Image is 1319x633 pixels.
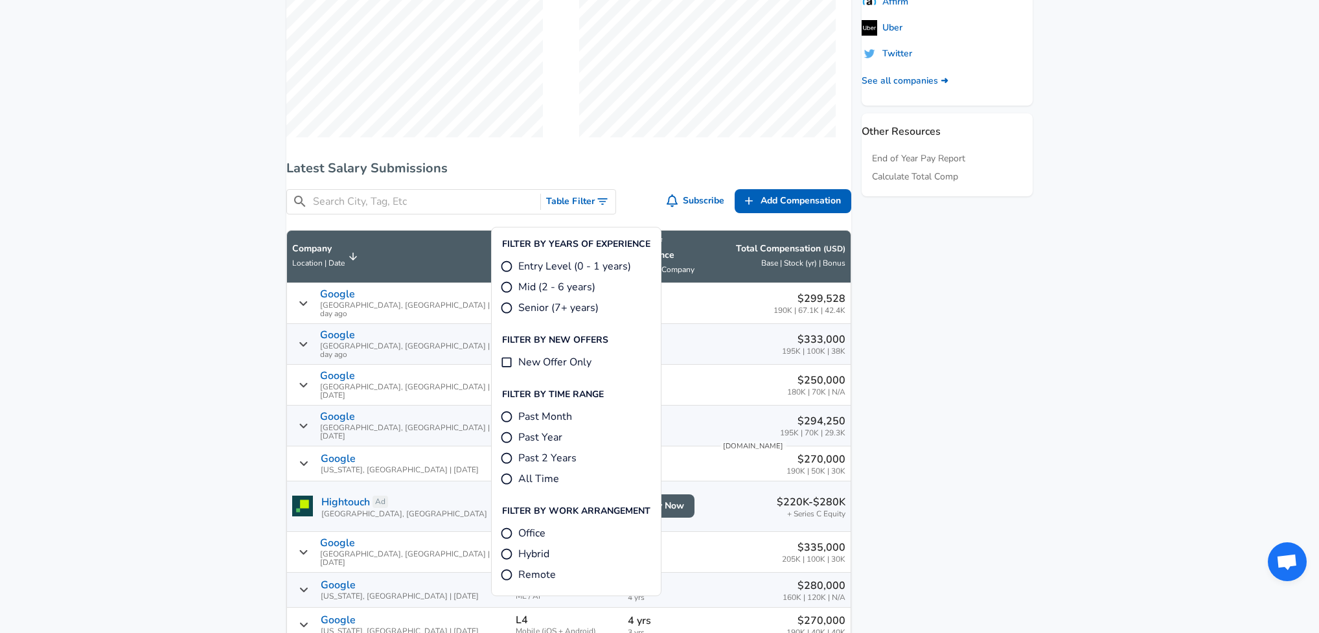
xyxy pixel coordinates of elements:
p: $280,000 [783,578,845,593]
span: All Time [518,471,559,487]
p: 4 yrs [628,613,709,628]
span: 6 yrs [628,347,709,356]
p: $270,000 [786,452,845,467]
span: [GEOGRAPHIC_DATA], [GEOGRAPHIC_DATA] [321,510,487,518]
p: $250,000 [787,373,845,388]
p: L4 [516,614,528,626]
span: [GEOGRAPHIC_DATA], [GEOGRAPHIC_DATA] | a day ago [320,301,506,318]
span: [GEOGRAPHIC_DATA], [GEOGRAPHIC_DATA] | a day ago [320,342,506,359]
span: New Offer Only [518,354,591,370]
p: Other Resources [862,113,1033,139]
p: $299,528 [774,291,845,306]
p: Google [320,370,355,382]
p: Filter By New Offers [502,334,608,347]
input: Search City, Tag, Etc [313,194,535,210]
p: Company [292,242,345,255]
p: 4 yrs [628,291,709,306]
p: Google [321,614,356,626]
span: Entry Level (0 - 1 years) [518,259,631,274]
span: [US_STATE], [GEOGRAPHIC_DATA] | [DATE] [321,592,479,601]
span: 205K | 100K | 30K [782,555,845,564]
img: hightouchlogo.png [292,496,313,516]
p: Filter By Time Range [502,388,604,401]
span: [GEOGRAPHIC_DATA], [GEOGRAPHIC_DATA] | [DATE] [320,383,505,400]
p: 5 yrs [628,452,709,467]
span: 3 yrs [628,467,709,476]
p: 4 yrs [628,578,709,593]
span: Past Month [518,409,572,424]
span: 190K | 50K | 30K [786,467,845,476]
div: Open chat [1268,542,1307,581]
p: Total Compensation [736,242,845,255]
p: 7 yrs [628,540,709,555]
span: 4 yrs [628,306,709,315]
p: $220K-$280K [777,494,845,510]
p: Google [321,453,356,465]
a: Hightouch [321,494,370,510]
p: Filter By Years Of Experience [502,238,650,251]
span: 6 yrs [628,388,709,397]
p: Google [320,537,355,549]
p: Years of Experience [628,236,709,262]
span: ML / AI [516,592,617,601]
img: uberlogo.png [862,20,877,36]
button: Subscribe [664,189,730,213]
span: 0 yrs [628,429,709,437]
button: (USD) [823,244,845,255]
span: [US_STATE], [GEOGRAPHIC_DATA] | [DATE] [321,466,479,474]
span: Location | Date [292,258,345,268]
span: Base | Stock (yr) | Bonus [761,258,845,268]
p: $335,000 [782,540,845,555]
span: 195K | 100K | 38K [782,347,845,356]
p: $333,000 [782,332,845,347]
span: Office [518,525,545,541]
span: Total Compensation (USD) Base | Stock (yr) | Bonus [719,242,845,271]
span: Senior (7+ years) [518,300,599,316]
span: 195K | 70K | 29.3K [780,429,845,437]
p: Filter By Work Arrangement [502,505,650,518]
p: Google [320,288,355,300]
span: Mid (2 - 6 years) [518,279,595,295]
p: 6 yrs [628,332,709,347]
a: Calculate Total Comp [872,170,958,183]
span: 4 yrs [628,593,709,602]
span: [GEOGRAPHIC_DATA], [GEOGRAPHIC_DATA] | [DATE] [320,424,505,441]
span: 180K | 70K | N/A [787,388,845,397]
span: Add Compensation [761,193,841,209]
p: $294,250 [780,413,845,429]
span: [GEOGRAPHIC_DATA], [GEOGRAPHIC_DATA] | [DATE] [320,550,505,567]
a: Ad [373,496,388,508]
a: See all companies ➜ [862,75,948,87]
p: Google [321,579,356,591]
p: 10 yrs [628,373,709,388]
span: Remote [518,567,556,582]
button: Toggle Search Filters [541,190,615,214]
span: + Series C Equity [787,510,845,518]
a: Twitter [862,46,912,62]
p: Google [320,329,355,341]
span: 190K | 67.1K | 42.4K [774,306,845,315]
span: Past 2 Years [518,450,577,466]
span: Hybrid [518,546,549,562]
p: Google [320,411,355,422]
span: Past Year [518,430,562,445]
a: End of Year Pay Report [872,152,965,165]
span: 160K | 120K | N/A [783,593,845,602]
span: CompanyLocation | Date [292,242,361,271]
a: Uber [862,20,902,36]
p: 3 yrs [628,413,709,429]
img: uitCbKH.png [862,46,877,62]
a: Add Compensation [735,189,851,213]
h6: Latest Salary Submissions [286,158,851,179]
p: $270,000 [786,613,845,628]
span: 6 yrs [628,555,709,564]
